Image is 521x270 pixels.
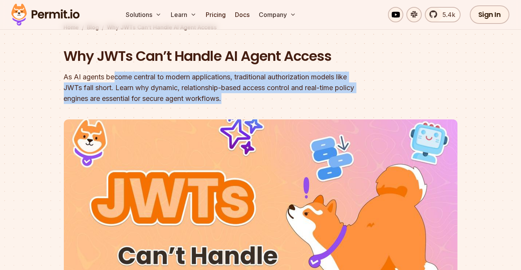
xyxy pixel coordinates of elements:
img: Permit logo [8,2,83,28]
span: 5.4k [438,10,455,19]
a: 5.4k [425,7,461,22]
a: Docs [232,7,253,22]
button: Company [256,7,299,22]
div: As AI agents become central to modern applications, traditional authorization models like JWTs fa... [64,72,359,104]
h1: Why JWTs Can’t Handle AI Agent Access [64,47,359,66]
a: Sign In [470,5,509,24]
button: Solutions [123,7,165,22]
button: Learn [168,7,200,22]
a: Pricing [203,7,229,22]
